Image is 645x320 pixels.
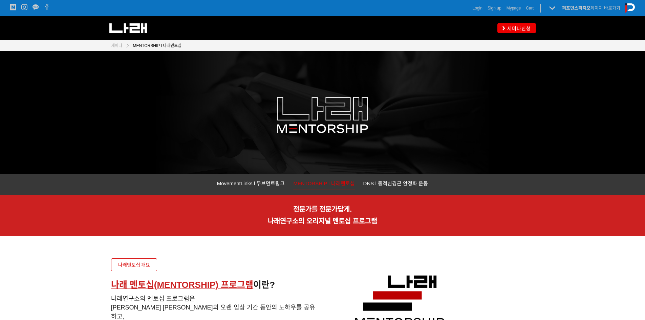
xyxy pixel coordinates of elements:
span: 세미나 [111,43,122,48]
a: Cart [526,5,534,12]
span: MovementLinks l 무브먼트링크 [217,180,285,186]
strong: 퍼포먼스피지오 [562,5,590,10]
span: DNS l 동적신경근 안정화 운동 [363,180,428,186]
a: Mypage [507,5,521,12]
a: Sign up [488,5,501,12]
a: MENTORSHIP l 나래멘토십 [293,179,354,190]
a: Login [473,5,482,12]
span: 나래연구소의 오리지널 멘토십 프로그램 [268,217,377,225]
a: MovementLinks l 무브먼트링크 [217,179,285,190]
u: MENT [157,280,181,290]
span: 세미나신청 [505,25,531,32]
u: 나래 멘토십( [111,280,157,290]
span: 이란? [111,280,275,290]
span: MENTORSHIP l 나래멘토십 [293,180,354,186]
a: DNS l 동적신경근 안정화 운동 [363,179,428,190]
span: MENTORSHIP l 나래멘토십 [133,43,182,48]
a: 퍼포먼스피지오페이지 바로가기 [562,5,620,10]
a: 세미나신청 [497,23,536,33]
a: 나래멘토십 개요 [111,258,157,271]
u: ORSHIP) 프로그램 [182,280,254,290]
a: 세미나 [111,42,122,49]
span: 전문가를 전문가답게. [293,206,352,213]
a: MENTORSHIP l 나래멘토십 [130,42,182,49]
